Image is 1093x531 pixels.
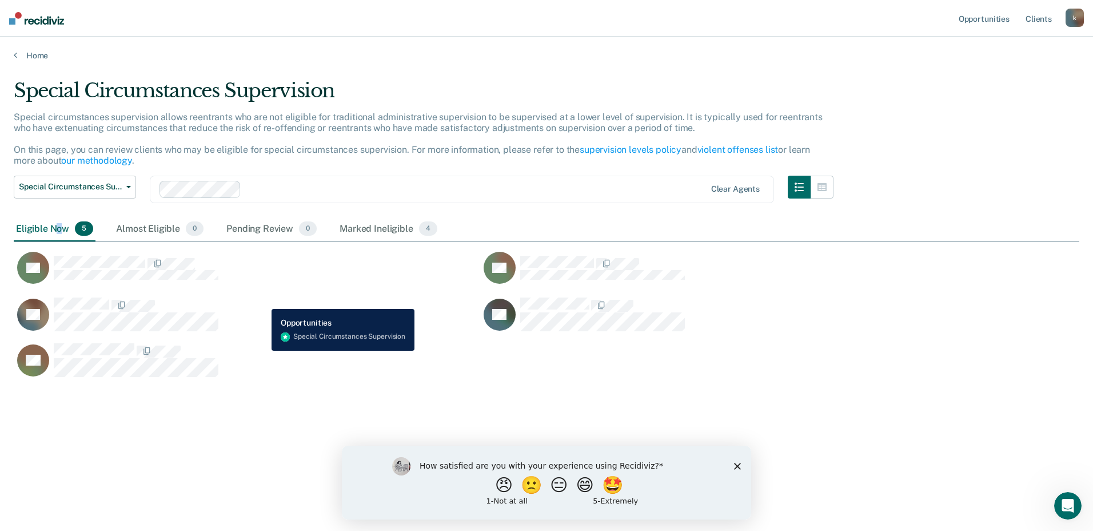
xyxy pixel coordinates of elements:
div: Marked Ineligible4 [337,217,440,242]
div: Almost Eligible0 [114,217,206,242]
div: Clear agents [711,184,760,194]
div: CaseloadOpportunityCell-738JT [14,343,480,389]
p: Special circumstances supervision allows reentrants who are not eligible for traditional administ... [14,112,823,167]
div: CaseloadOpportunityCell-130JT [480,297,947,343]
div: CaseloadOpportunityCell-118EF [480,251,947,297]
span: 0 [299,221,317,236]
iframe: Intercom live chat [1054,492,1082,520]
span: 4 [419,221,437,236]
div: Special Circumstances Supervision [14,79,833,112]
img: Recidiviz [9,12,64,25]
div: CaseloadOpportunityCell-282IF [14,297,480,343]
a: violent offenses list [697,144,779,155]
button: Special Circumstances Supervision [14,176,136,199]
span: 5 [75,221,93,236]
div: CaseloadOpportunityCell-7046X [14,251,480,297]
iframe: Survey by Kim from Recidiviz [342,446,751,520]
span: 0 [186,221,204,236]
a: our methodology [61,155,132,166]
a: supervision levels policy [580,144,681,155]
div: Eligible Now5 [14,217,95,242]
a: Home [14,50,1079,61]
button: k [1066,9,1084,27]
span: Special Circumstances Supervision [19,182,122,192]
div: Pending Review0 [224,217,319,242]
